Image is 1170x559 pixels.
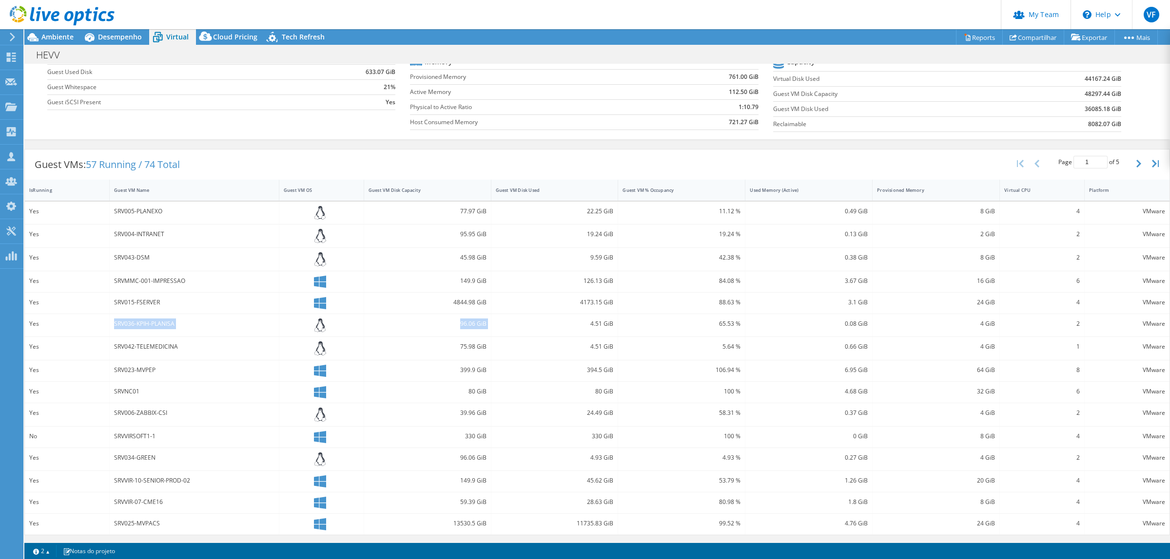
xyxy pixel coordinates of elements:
div: 59.39 GiB [369,497,487,507]
div: Yes [29,518,105,529]
input: jump to page [1073,156,1108,168]
div: 2 [1004,252,1080,263]
div: 2 [1004,229,1080,240]
div: 149.9 GiB [369,276,487,286]
div: 11735.83 GiB [496,518,614,529]
a: Exportar [1064,30,1115,45]
b: 112.50 GiB [729,87,759,97]
div: 0.37 GiB [750,408,868,418]
div: SRV006-ZABBIX-CSI [114,408,274,418]
div: SRV023-MVPEP [114,365,274,375]
div: 6 [1004,386,1080,397]
div: SRV004-INTRANET [114,229,274,240]
div: 45.98 GiB [369,252,487,263]
b: 721.27 GiB [729,117,759,127]
div: SRV034-GREEN [114,452,274,463]
div: Yes [29,365,105,375]
svg: \n [1083,10,1092,19]
div: Virtual CPU [1004,187,1068,193]
div: SRV025-MVPACS [114,518,274,529]
div: 0.08 GiB [750,318,868,329]
div: 4 [1004,431,1080,442]
b: Yes [386,97,395,107]
div: 8 GiB [877,252,995,263]
a: Compartilhar [1002,30,1064,45]
div: 4 GiB [877,408,995,418]
b: 761.00 GiB [729,72,759,82]
div: Provisioned Memory [877,187,983,193]
div: 22.25 GiB [496,206,614,217]
div: 88.63 % [623,297,741,308]
div: 28.63 GiB [496,497,614,507]
div: SRVVIR-10-SENIOR-PROD-02 [114,475,274,486]
b: 633.07 GiB [366,67,395,77]
div: 24 GiB [877,297,995,308]
label: Physical to Active Ratio [410,102,657,112]
div: 95.95 GiB [369,229,487,240]
a: 2 [26,545,57,557]
div: 4 GiB [877,452,995,463]
span: Page of [1058,156,1119,168]
div: VMware [1089,318,1165,329]
span: Desempenho [98,32,142,41]
div: 4 [1004,497,1080,507]
div: SRV043-DSM [114,252,274,263]
div: 0.27 GiB [750,452,868,463]
div: 4.76 GiB [750,518,868,529]
div: IsRunning [29,187,93,193]
div: 0.38 GiB [750,252,868,263]
div: VMware [1089,229,1165,240]
label: Reclaimable [773,119,1001,129]
div: 19.24 GiB [496,229,614,240]
div: SRV015-FSERVER [114,297,274,308]
div: 0.66 GiB [750,341,868,352]
span: Tech Refresh [282,32,325,41]
div: 100 % [623,386,741,397]
div: Yes [29,276,105,286]
div: 58.31 % [623,408,741,418]
div: 39.96 GiB [369,408,487,418]
label: Virtual Disk Used [773,74,1001,84]
span: Ambiente [41,32,74,41]
div: Guest VM Disk Capacity [369,187,475,193]
a: Notas do projeto [56,545,122,557]
span: Virtual [166,32,189,41]
div: 4 [1004,297,1080,308]
div: 11.12 % [623,206,741,217]
div: 6.95 GiB [750,365,868,375]
a: Reports [956,30,1003,45]
div: 399.9 GiB [369,365,487,375]
div: 0.49 GiB [750,206,868,217]
div: 96.06 GiB [369,452,487,463]
div: 1.26 GiB [750,475,868,486]
div: Guest VM % Occupancy [623,187,729,193]
div: 1.8 GiB [750,497,868,507]
a: Mais [1114,30,1158,45]
div: 3.1 GiB [750,297,868,308]
div: Yes [29,386,105,397]
div: SRV036-KPIH-PLANISA [114,318,274,329]
span: 5 [1116,158,1119,166]
b: 1:10.79 [739,102,759,112]
div: 13530.5 GiB [369,518,487,529]
div: 4.93 % [623,452,741,463]
div: VMware [1089,341,1165,352]
div: 8 GiB [877,497,995,507]
div: SRV042-TELEMEDICINA [114,341,274,352]
label: Provisioned Memory [410,72,657,82]
div: Guest VM OS [284,187,348,193]
div: 4844.98 GiB [369,297,487,308]
div: 99.52 % [623,518,741,529]
div: 53.79 % [623,475,741,486]
div: Yes [29,475,105,486]
div: VMware [1089,475,1165,486]
h1: HEVV [32,50,75,60]
div: 4.68 GiB [750,386,868,397]
div: VMware [1089,252,1165,263]
span: Cloud Pricing [213,32,257,41]
div: VMware [1089,408,1165,418]
label: Guest Whitespace [47,82,312,92]
div: VMware [1089,297,1165,308]
div: SRVVIRSOFT1-1 [114,431,274,442]
div: 75.98 GiB [369,341,487,352]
